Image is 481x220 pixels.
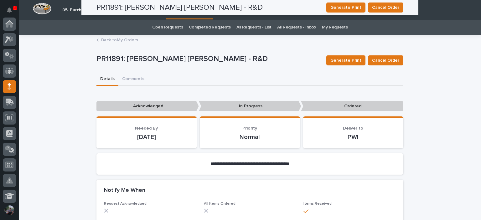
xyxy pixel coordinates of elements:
p: 1 [14,6,16,10]
p: [DATE] [104,133,189,141]
span: Needed By [135,126,158,130]
span: Cancel Order [372,57,399,64]
span: Priority [242,126,257,130]
p: In Progress [199,101,301,111]
button: Notifications [3,4,16,17]
span: Items Received [303,202,332,206]
p: Normal [207,133,292,141]
a: All Requests - Inbox [277,20,316,35]
span: All Items Ordered [204,202,235,206]
button: Comments [118,73,148,86]
a: My Requests [322,20,348,35]
a: Back toMy Orders [101,36,138,43]
a: All Requests - List [236,20,272,35]
span: Request Acknowledged [104,202,147,206]
p: Acknowledged [96,101,199,111]
p: PR11891: [PERSON_NAME] [PERSON_NAME] - R&D [96,54,321,64]
h2: Notify Me When [104,187,145,194]
a: Open Requests [152,20,183,35]
button: Cancel Order [368,55,403,65]
p: PWI [311,133,396,141]
a: Completed Requests [189,20,231,35]
button: users-avatar [3,204,16,217]
span: Generate Print [330,57,361,64]
div: Notifications1 [8,8,16,18]
img: Workspace Logo [33,3,51,14]
button: Details [96,73,118,86]
h2: 05. Purchasing & Receiving [62,8,117,13]
span: Deliver to [343,126,363,130]
button: Generate Print [326,55,365,65]
p: Ordered [301,101,403,111]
